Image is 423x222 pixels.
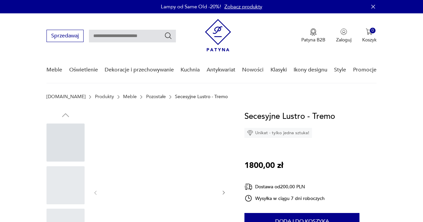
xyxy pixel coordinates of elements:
[123,94,137,99] a: Meble
[362,28,377,43] button: 0Koszyk
[271,57,287,83] a: Klasyki
[244,128,312,138] div: Unikat - tylko jedna sztuka!
[301,28,325,43] button: Patyna B2B
[310,28,317,36] img: Ikona medalu
[105,57,174,83] a: Dekoracje i przechowywanie
[244,194,325,202] div: Wysyłka w ciągu 7 dni roboczych
[340,28,347,35] img: Ikonka użytkownika
[336,37,351,43] p: Zaloguj
[161,3,221,10] p: Lampy od Same Old -20%!
[175,94,228,99] p: Secesyjne Lustro - Tremo
[46,34,84,39] a: Sprzedawaj
[46,30,84,42] button: Sprzedawaj
[334,57,346,83] a: Style
[336,28,351,43] button: Zaloguj
[244,183,252,191] img: Ikona dostawy
[164,32,172,40] button: Szukaj
[244,183,325,191] div: Dostawa od 200,00 PLN
[146,94,166,99] a: Pozostałe
[207,57,235,83] a: Antykwariat
[366,28,373,35] img: Ikona koszyka
[224,3,262,10] a: Zobacz produkty
[244,159,283,172] p: 1800,00 zł
[353,57,377,83] a: Promocje
[370,28,376,33] div: 0
[242,57,263,83] a: Nowości
[181,57,200,83] a: Kuchnia
[46,94,86,99] a: [DOMAIN_NAME]
[247,130,253,136] img: Ikona diamentu
[301,28,325,43] a: Ikona medaluPatyna B2B
[95,94,114,99] a: Produkty
[362,37,377,43] p: Koszyk
[69,57,98,83] a: Oświetlenie
[205,19,231,51] img: Patyna - sklep z meblami i dekoracjami vintage
[294,57,327,83] a: Ikony designu
[46,57,62,83] a: Meble
[244,110,335,123] h1: Secesyjne Lustro - Tremo
[301,37,325,43] p: Patyna B2B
